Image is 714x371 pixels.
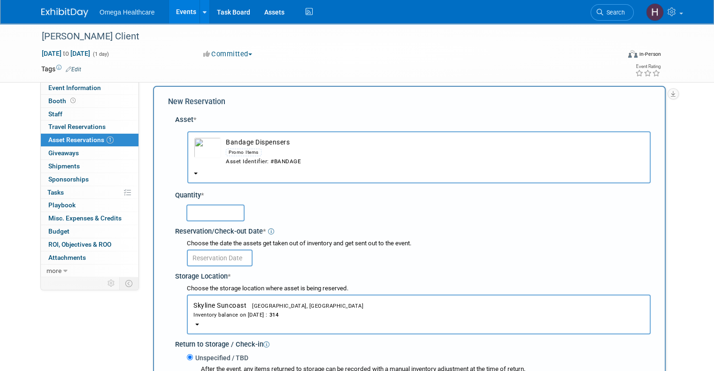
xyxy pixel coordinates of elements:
[41,251,138,264] a: Attachments
[66,66,81,73] a: Edit
[48,162,80,170] span: Shipments
[175,269,651,281] div: Storage Location
[41,147,138,159] a: Giveaways
[48,214,122,222] span: Misc. Expenses & Credits
[61,50,70,57] span: to
[246,303,363,309] span: [GEOGRAPHIC_DATA], [GEOGRAPHIC_DATA]
[41,212,138,225] a: Misc. Expenses & Credits
[48,84,101,91] span: Event Information
[168,97,225,106] span: New Reservation
[603,9,625,16] span: Search
[41,64,81,74] td: Tags
[193,353,248,363] label: Unspecified / TBD
[48,241,111,248] span: ROI, Objectives & ROO
[48,201,76,209] span: Playbook
[48,175,89,183] span: Sponsorships
[187,250,253,266] input: Reservation Date
[193,310,644,319] div: Inventory balance on [DATE] :
[120,277,139,289] td: Toggle Event Tabs
[41,95,138,107] a: Booth
[226,158,644,166] div: Asset Identifier: #BANDAGE
[591,4,634,21] a: Search
[69,97,77,104] span: Booth not reserved yet
[187,284,651,293] div: Choose the storage location where asset is being reserved.
[48,110,62,118] span: Staff
[46,267,61,274] span: more
[41,121,138,133] a: Travel Reservations
[41,225,138,238] a: Budget
[48,254,86,261] span: Attachments
[226,149,261,156] div: Promo Items
[635,64,660,69] div: Event Rating
[41,134,138,146] a: Asset Reservations1
[200,49,256,59] button: Committed
[639,51,661,58] div: In-Person
[41,238,138,251] a: ROI, Objectives & ROO
[175,115,651,125] div: Asset
[187,131,651,183] button: Bandage DispensersPromo ItemsAsset Identifier: #BANDAGE
[41,82,138,94] a: Event Information
[41,160,138,173] a: Shipments
[38,28,608,45] div: [PERSON_NAME] Client
[48,136,114,144] span: Asset Reservations
[92,51,109,57] span: (1 day)
[41,49,91,58] span: [DATE] [DATE]
[41,265,138,277] a: more
[103,277,120,289] td: Personalize Event Tab Strip
[48,123,106,130] span: Travel Reservations
[569,49,661,63] div: Event Format
[175,190,651,200] div: Quantity
[41,108,138,121] a: Staff
[646,3,664,21] img: Heather Stuck
[41,199,138,212] a: Playbook
[41,173,138,186] a: Sponsorships
[268,312,279,318] span: 314
[193,302,644,319] span: Skyline Suncoast
[175,224,651,236] div: Reservation/Check-out Date
[221,137,644,166] td: Bandage Dispensers
[628,50,637,58] img: Format-Inperson.png
[47,189,64,196] span: Tasks
[187,239,651,248] div: Choose the date the assets get taken out of inventory and get sent out to the event.
[41,8,88,17] img: ExhibitDay
[48,149,79,157] span: Giveaways
[187,295,651,334] button: Skyline Suncoast[GEOGRAPHIC_DATA], [GEOGRAPHIC_DATA]Inventory balance on [DATE] :314
[100,8,155,16] span: Omega Healthcare
[175,337,651,349] div: Return to Storage / Check-in
[48,97,77,105] span: Booth
[48,227,69,235] span: Budget
[107,136,114,144] span: 1
[41,186,138,199] a: Tasks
